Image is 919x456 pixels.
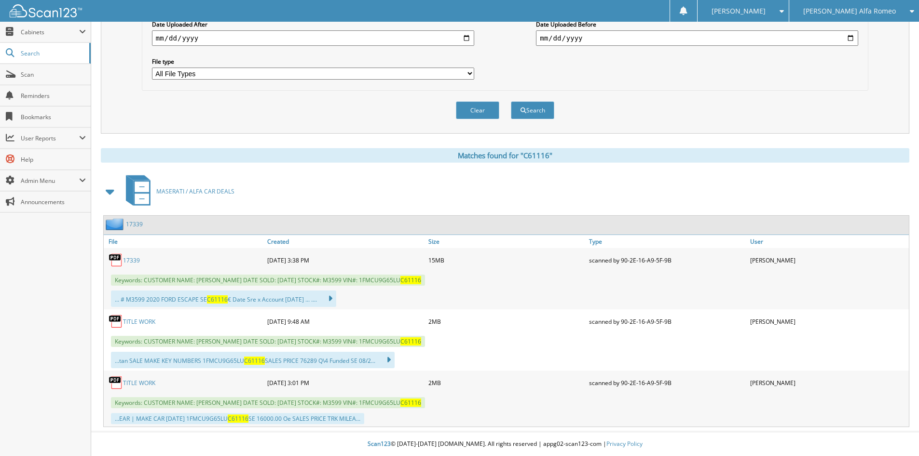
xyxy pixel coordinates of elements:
[871,410,919,456] iframe: Chat Widget
[426,373,587,392] div: 2MB
[21,49,84,57] span: Search
[21,198,86,206] span: Announcements
[400,337,421,345] span: C61116
[748,235,909,248] a: User
[123,318,155,326] a: TITLE WORK
[21,155,86,164] span: Help
[587,250,748,270] div: scanned by 90-2E-16-A9-5F-9B
[156,187,234,195] span: MASERATI / ALFA CAR DEALS
[106,218,126,230] img: folder2.png
[152,30,474,46] input: start
[104,235,265,248] a: File
[748,250,909,270] div: [PERSON_NAME]
[21,134,79,142] span: User Reports
[587,373,748,392] div: scanned by 90-2E-16-A9-5F-9B
[400,399,421,407] span: C61116
[109,375,123,390] img: PDF.png
[400,276,421,284] span: C61116
[111,275,425,286] span: Keywords: CUSTOMER NAME: [PERSON_NAME] DATE SOLD: [DATE] STOCK#: M3599 VIN#: 1FMCU9G65LU
[244,357,265,365] span: C61116
[111,336,425,347] span: Keywords: CUSTOMER NAME: [PERSON_NAME] DATE SOLD: [DATE] STOCK#: M3599 VIN#: 1FMCU9G65LU
[587,235,748,248] a: Type
[120,172,234,210] a: MASERATI / ALFA CAR DEALS
[101,148,909,163] div: Matches found for "C61116"
[109,314,123,329] img: PDF.png
[748,312,909,331] div: [PERSON_NAME]
[368,440,391,448] span: Scan123
[21,177,79,185] span: Admin Menu
[152,20,474,28] label: Date Uploaded After
[91,432,919,456] div: © [DATE]-[DATE] [DOMAIN_NAME]. All rights reserved | appg02-scan123-com |
[111,397,425,408] span: Keywords: CUSTOMER NAME: [PERSON_NAME] DATE SOLD: [DATE] STOCK#: M3599 VIN#: 1FMCU9G65LU
[10,4,82,17] img: scan123-logo-white.svg
[111,290,336,307] div: ... # M3599 2020 FORD ESCAPE SE € Date Sre x Account [DATE] ... ....
[265,250,426,270] div: [DATE] 3:38 PM
[126,220,143,228] a: 17339
[606,440,643,448] a: Privacy Policy
[536,30,858,46] input: end
[123,379,155,387] a: TITLE WORK
[536,20,858,28] label: Date Uploaded Before
[587,312,748,331] div: scanned by 90-2E-16-A9-5F-9B
[426,235,587,248] a: Size
[712,8,766,14] span: [PERSON_NAME]
[426,312,587,331] div: 2MB
[748,373,909,392] div: [PERSON_NAME]
[803,8,896,14] span: [PERSON_NAME] Alfa Romeo
[265,235,426,248] a: Created
[123,256,140,264] a: 17339
[456,101,499,119] button: Clear
[21,28,79,36] span: Cabinets
[111,352,395,368] div: ...tan SALE MAKE KEY NUMBERS 1FMCU9G65LU SALES PRICE 76289 Q\4 Funded SE 08/2...
[426,250,587,270] div: 15MB
[111,413,364,424] div: ...EAR | MAKE CAR [DATE] 1FMCU9G65LU SE 16000.00 Oe SALES PRICE TRK MILEA...
[152,57,474,66] label: File type
[511,101,554,119] button: Search
[21,113,86,121] span: Bookmarks
[21,70,86,79] span: Scan
[207,295,228,304] span: C61116
[109,253,123,267] img: PDF.png
[265,373,426,392] div: [DATE] 3:01 PM
[21,92,86,100] span: Reminders
[265,312,426,331] div: [DATE] 9:48 AM
[228,415,248,423] span: C61116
